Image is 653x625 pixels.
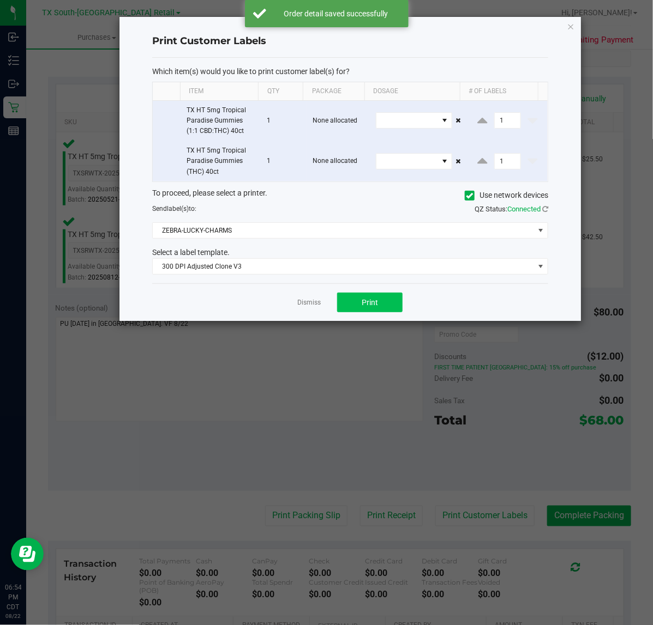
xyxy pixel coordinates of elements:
th: Dosage [364,82,459,101]
span: QZ Status: [475,205,548,213]
label: Use network devices [465,190,548,201]
span: label(s) [167,205,189,213]
td: TX HT 5mg Tropical Paradise Gummies (1:1 CBD:THC) 40ct [180,101,261,142]
div: To proceed, please select a printer. [144,187,556,204]
p: Which item(s) would you like to print customer label(s) for? [152,66,548,76]
td: 1 [260,101,306,142]
iframe: Resource center [11,538,44,571]
div: Order detail saved successfully [272,8,400,19]
div: Select a label template. [144,247,556,258]
th: Package [303,82,364,101]
button: Print [337,293,403,312]
span: ZEBRA-LUCKY-CHARMS [153,223,534,238]
span: Print [362,298,378,307]
td: TX HT 5mg Tropical Paradise Gummies (THC) 40ct [180,141,261,181]
th: # of labels [460,82,538,101]
span: 300 DPI Adjusted Clone V3 [153,259,534,274]
span: Send to: [152,205,196,213]
th: Qty [258,82,303,101]
a: Dismiss [297,298,321,307]
span: Connected [507,205,541,213]
td: None allocated [307,141,370,181]
h4: Print Customer Labels [152,34,548,48]
td: 1 [260,141,306,181]
th: Item [180,82,259,101]
td: None allocated [307,101,370,142]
